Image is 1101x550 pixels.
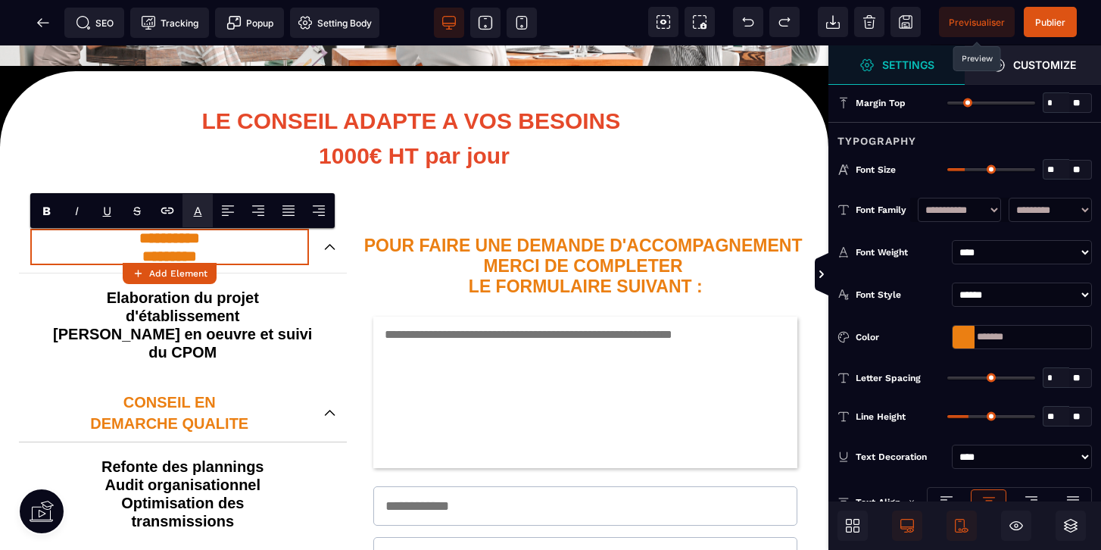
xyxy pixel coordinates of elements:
s: S [133,204,141,218]
span: Align Left [213,194,243,227]
span: Hide/Show Block [1001,511,1031,541]
span: Settings [828,45,965,85]
span: Letter Spacing [856,372,921,384]
span: Open Blocks [837,511,868,541]
i: I [75,204,79,218]
p: CONSEIL EN DEMARCHE QUALITE [30,346,309,389]
span: Strike-through [122,194,152,227]
span: Line Height [856,411,906,423]
span: Mobile Only [947,511,977,541]
strong: Settings [882,59,934,70]
button: Add Element [123,263,217,284]
u: U [103,204,111,218]
span: Align Justify [273,194,304,227]
b: B [42,204,51,218]
b: LE CONSEIL ADAPTE A VOS BESOINS 1000€ HT par jour [201,63,626,123]
span: Open Style Manager [965,45,1101,85]
span: Screenshot [685,7,715,37]
span: Align Center [243,194,273,227]
div: Color [856,330,946,345]
img: loading [908,498,915,506]
div: Typography [828,122,1101,150]
span: Link [152,194,182,227]
p: Text Align [837,495,900,510]
strong: Customize [1013,59,1076,70]
span: View components [648,7,678,37]
span: Align Right [304,194,334,227]
div: Font Weight [856,245,946,260]
span: SEO [76,15,114,30]
span: Open Layers [1056,511,1086,541]
b: POUR FAIRE UNE DEMANDE D'ACCOMPAGNEMENT MERCI DE COMPLETER LE FORMULAIRE SUIVANT : [364,190,807,251]
span: Publier [1035,17,1065,28]
span: Previsualiser [949,17,1005,28]
span: Desktop Only [892,511,922,541]
p: A [194,204,202,218]
span: Setting Body [298,15,372,30]
span: Italic [61,194,92,227]
p: Elaboration du projet d'établissement [PERSON_NAME] en oeuvre et suivi du CPOM [34,243,332,316]
span: Tracking [141,15,198,30]
div: Text Decoration [856,449,946,464]
strong: Add Element [149,268,207,279]
p: Refonte des plannings Audit organisationnel Optimisation des transmissions [34,412,332,485]
div: Font Style [856,287,946,302]
span: Font Size [856,164,896,176]
span: Popup [226,15,273,30]
span: Bold [31,194,61,227]
span: Underline [92,194,122,227]
span: Margin Top [856,97,906,109]
label: Font color [194,204,202,218]
span: Preview [939,7,1015,37]
div: Font Family [856,202,910,217]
